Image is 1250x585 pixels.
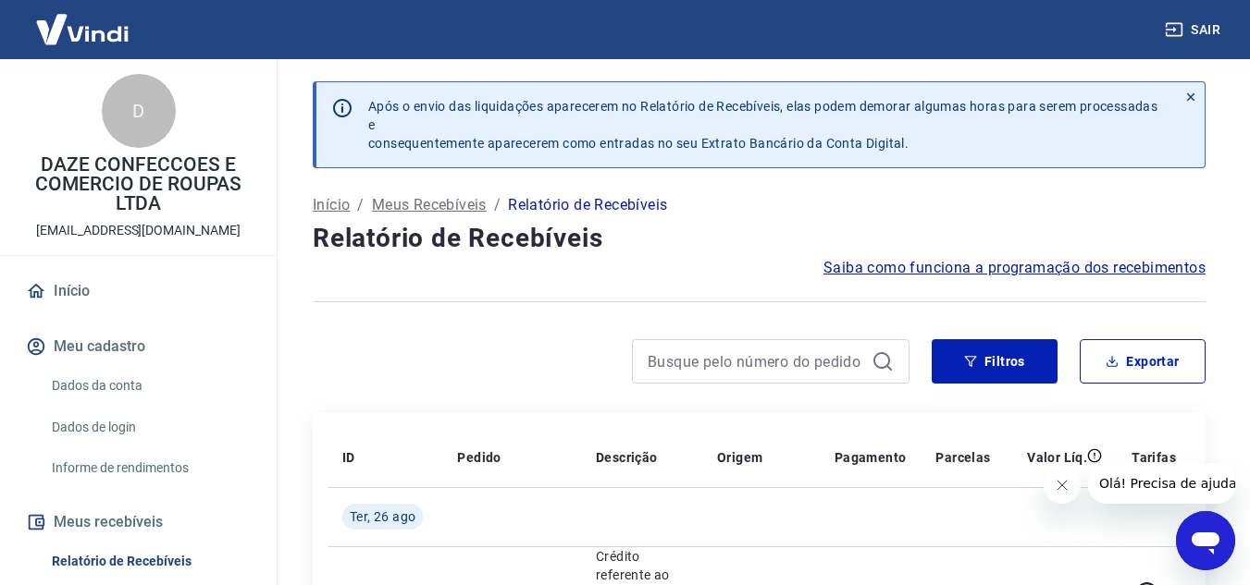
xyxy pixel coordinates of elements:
[372,194,487,216] a: Meus Recebíveis
[22,326,254,367] button: Meu cadastro
[313,194,350,216] a: Início
[368,97,1162,152] p: Após o envio das liquidações aparecerem no Relatório de Recebíveis, elas podem demorar algumas ho...
[835,448,907,467] p: Pagamento
[596,448,658,467] p: Descrição
[1080,339,1206,384] button: Exportar
[11,13,155,28] span: Olá! Precisa de ajuda?
[1044,467,1081,504] iframe: Fechar mensagem
[44,408,254,446] a: Dados de login
[494,194,501,216] p: /
[342,448,355,467] p: ID
[932,339,1058,384] button: Filtros
[648,347,864,375] input: Busque pelo número do pedido
[1088,463,1235,504] iframe: Mensagem da empresa
[22,271,254,311] a: Início
[102,74,176,148] div: D
[935,448,990,467] p: Parcelas
[313,220,1206,257] h4: Relatório de Recebíveis
[1132,448,1176,467] p: Tarifas
[457,448,501,467] p: Pedido
[508,194,667,216] p: Relatório de Recebíveis
[357,194,364,216] p: /
[22,502,254,542] button: Meus recebíveis
[823,257,1206,279] a: Saiba como funciona a programação dos recebimentos
[1176,511,1235,570] iframe: Botão para abrir a janela de mensagens
[44,449,254,487] a: Informe de rendimentos
[350,507,415,526] span: Ter, 26 ago
[1027,448,1087,467] p: Valor Líq.
[44,542,254,580] a: Relatório de Recebíveis
[15,155,262,213] p: DAZE CONFECCOES E COMERCIO DE ROUPAS LTDA
[36,221,241,240] p: [EMAIL_ADDRESS][DOMAIN_NAME]
[44,367,254,405] a: Dados da conta
[1161,13,1228,47] button: Sair
[717,448,762,467] p: Origem
[22,1,142,57] img: Vindi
